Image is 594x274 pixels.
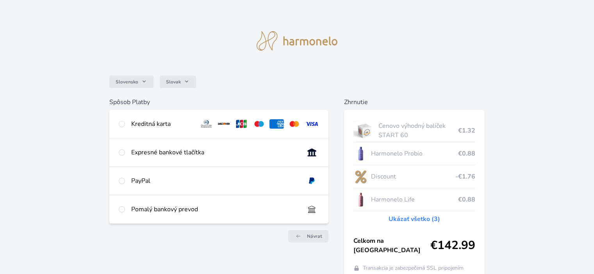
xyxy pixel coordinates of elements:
[344,97,485,107] h6: Zhrnutie
[353,167,368,186] img: discount-lo.png
[287,119,301,129] img: mc.svg
[455,172,475,181] span: -€1.76
[234,119,249,129] img: jcb.svg
[353,121,376,140] img: start.jpg
[160,76,196,88] button: Slovak
[371,195,458,204] span: Harmonelo Life
[353,144,368,163] img: CLEAN_PROBIO_se_stinem_x-lo.jpg
[305,176,319,186] img: paypal.svg
[305,119,319,129] img: visa.svg
[257,31,338,51] img: logo.svg
[109,97,328,107] h6: Spôsob Platby
[353,236,430,255] span: Celkom na [GEOGRAPHIC_DATA]
[305,205,319,214] img: bankTransfer_IBAN.svg
[131,119,193,129] div: Kreditná karta
[307,233,322,239] span: Návrat
[217,119,231,129] img: discover.svg
[371,149,458,158] span: Harmonelo Probio
[116,79,138,85] span: Slovensko
[458,149,475,158] span: €0.88
[166,79,181,85] span: Slovak
[252,119,266,129] img: maestro.svg
[389,214,440,224] a: Ukázať všetko (3)
[353,190,368,209] img: CLEAN_LIFE_se_stinem_x-lo.jpg
[131,148,298,157] div: Expresné bankové tlačítka
[430,239,475,253] span: €142.99
[288,230,328,242] a: Návrat
[131,176,298,186] div: PayPal
[371,172,455,181] span: Discount
[269,119,284,129] img: amex.svg
[199,119,214,129] img: diners.svg
[458,126,475,135] span: €1.32
[363,264,464,272] span: Transakcia je zabezpečená SSL pripojením
[458,195,475,204] span: €0.88
[131,205,298,214] div: Pomalý bankový prevod
[305,148,319,157] img: onlineBanking_SK.svg
[109,76,153,88] button: Slovensko
[378,121,458,140] span: Cenovo výhodný balíček START 60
